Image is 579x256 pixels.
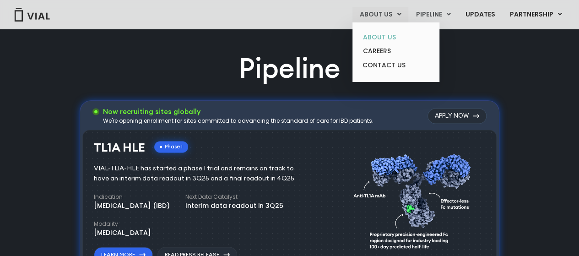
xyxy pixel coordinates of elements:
[458,7,502,22] a: UPDATES
[356,44,436,58] a: CAREERS
[356,30,436,44] a: ABOUT US
[94,228,151,238] div: [MEDICAL_DATA]
[503,7,569,22] a: PARTNERSHIPMenu Toggle
[185,201,283,211] div: Interim data readout in 3Q25
[352,7,408,22] a: ABOUT USMenu Toggle
[427,108,487,124] a: Apply Now
[356,58,436,73] a: CONTACT US
[239,49,341,87] h2: Pipeline
[185,193,283,201] h4: Next Data Catalyst
[103,107,373,117] h3: Now recruiting sites globally
[154,141,188,153] div: Phase I
[14,8,50,22] img: Vial Logo
[94,201,170,211] div: [MEDICAL_DATA] (IBD)
[94,141,145,154] h3: TL1A HLE
[409,7,458,22] a: PIPELINEMenu Toggle
[103,117,373,125] div: We're opening enrollment for sites committed to advancing the standard of care for IBD patients.
[94,163,308,184] div: VIAL-TL1A-HLE has started a phase 1 trial and remains on track to have an interim data readout in...
[94,193,170,201] h4: Indication
[94,220,151,228] h4: Modality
